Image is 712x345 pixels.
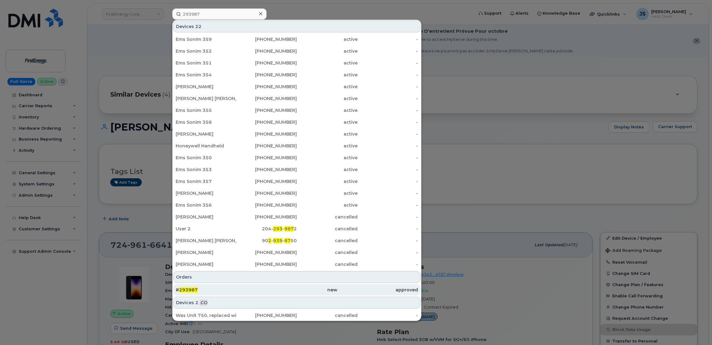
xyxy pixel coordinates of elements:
[358,155,418,161] div: -
[176,155,236,161] div: Ems Sonim 350
[358,72,418,78] div: -
[358,312,418,319] div: -
[297,107,358,113] div: active
[358,226,418,232] div: -
[358,95,418,102] div: -
[176,214,236,220] div: [PERSON_NAME]
[236,214,297,220] div: [PHONE_NUMBER]
[236,36,297,42] div: [PHONE_NUMBER]
[297,190,358,196] div: active
[173,81,420,92] a: [PERSON_NAME][PHONE_NUMBER]active-
[176,143,236,149] div: Honeywell Handheld
[173,105,420,116] a: Ems Sonim 355[PHONE_NUMBER]active-
[358,84,418,90] div: -
[256,287,337,293] div: new
[236,312,297,319] div: [PHONE_NUMBER]
[297,214,358,220] div: cancelled
[173,297,420,309] div: Devices
[176,312,236,319] div: Was Unit 750, replaced with ELD , old modem set to cancel end bill cycle
[176,60,236,66] div: Ems Sonim 351
[173,188,420,199] a: [PERSON_NAME][PHONE_NUMBER]active-
[358,119,418,125] div: -
[297,202,358,208] div: active
[176,237,236,244] div: [PERSON_NAME] [PERSON_NAME]
[173,34,420,45] a: Ems Sonim 359[PHONE_NUMBER]active-
[297,249,358,256] div: cancelled
[173,152,420,163] a: Ems Sonim 350[PHONE_NUMBER]active-
[173,271,420,283] div: Orders
[173,46,420,57] a: Ems Sonim 352[PHONE_NUMBER]active-
[173,128,420,140] a: [PERSON_NAME][PHONE_NUMBER]active-
[176,178,236,184] div: Ems Sonim 357
[173,176,420,187] a: Ems Sonim 357[PHONE_NUMBER]active-
[236,237,297,244] div: 90 - - 50
[297,72,358,78] div: active
[173,259,420,270] a: [PERSON_NAME][PHONE_NUMBER]cancelled-
[173,21,420,32] div: Devices
[176,95,236,102] div: [PERSON_NAME] [PERSON_NAME]
[297,36,358,42] div: active
[358,143,418,149] div: -
[236,84,297,90] div: [PHONE_NUMBER]
[236,249,297,256] div: [PHONE_NUMBER]
[173,57,420,69] a: Ems Sonim 351[PHONE_NUMBER]active-
[176,119,236,125] div: Ems Sonim 358
[236,143,297,149] div: [PHONE_NUMBER]
[297,166,358,173] div: active
[176,287,256,293] div: #
[200,299,207,306] span: .CO
[173,284,420,295] a: #293987newapproved
[176,107,236,113] div: Ems Sonim 355
[173,310,420,321] a: Was Unit 750, replaced with ELD , old modem set to cancel end bill cycle[PHONE_NUMBER]cancelled-
[173,117,420,128] a: Ems Sonim 358[PHONE_NUMBER]active-
[358,107,418,113] div: -
[358,36,418,42] div: -
[173,164,420,175] a: Ems Sonim 353[PHONE_NUMBER]active-
[176,72,236,78] div: Ems Sonim 354
[358,166,418,173] div: -
[173,235,420,246] a: [PERSON_NAME] [PERSON_NAME]902-939-8750cancelled-
[236,48,297,54] div: [PHONE_NUMBER]
[195,299,198,306] span: 2
[358,237,418,244] div: -
[358,178,418,184] div: -
[297,84,358,90] div: active
[176,249,236,256] div: [PERSON_NAME]
[236,72,297,78] div: [PHONE_NUMBER]
[236,166,297,173] div: [PHONE_NUMBER]
[284,226,294,232] span: 987
[337,287,418,293] div: approved
[236,190,297,196] div: [PHONE_NUMBER]
[358,48,418,54] div: -
[236,226,297,232] div: 204- - 2
[273,238,282,243] span: 939
[176,190,236,196] div: [PERSON_NAME]
[297,95,358,102] div: active
[358,249,418,256] div: -
[236,202,297,208] div: [PHONE_NUMBER]
[297,143,358,149] div: active
[173,199,420,211] a: Ems Sonim 356[PHONE_NUMBER]active-
[297,48,358,54] div: active
[358,60,418,66] div: -
[358,190,418,196] div: -
[176,261,236,267] div: [PERSON_NAME]
[685,318,707,340] iframe: Messenger Launcher
[173,247,420,258] a: [PERSON_NAME][PHONE_NUMBER]cancelled-
[236,107,297,113] div: [PHONE_NUMBER]
[173,69,420,80] a: Ems Sonim 354[PHONE_NUMBER]active-
[297,261,358,267] div: cancelled
[297,178,358,184] div: active
[358,131,418,137] div: -
[297,155,358,161] div: active
[176,131,236,137] div: [PERSON_NAME]
[236,178,297,184] div: [PHONE_NUMBER]
[236,261,297,267] div: [PHONE_NUMBER]
[297,312,358,319] div: cancelled
[358,214,418,220] div: -
[176,166,236,173] div: Ems Sonim 353
[284,238,291,243] span: 87
[173,93,420,104] a: [PERSON_NAME] [PERSON_NAME][PHONE_NUMBER]active-
[236,119,297,125] div: [PHONE_NUMBER]
[273,226,282,232] span: 293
